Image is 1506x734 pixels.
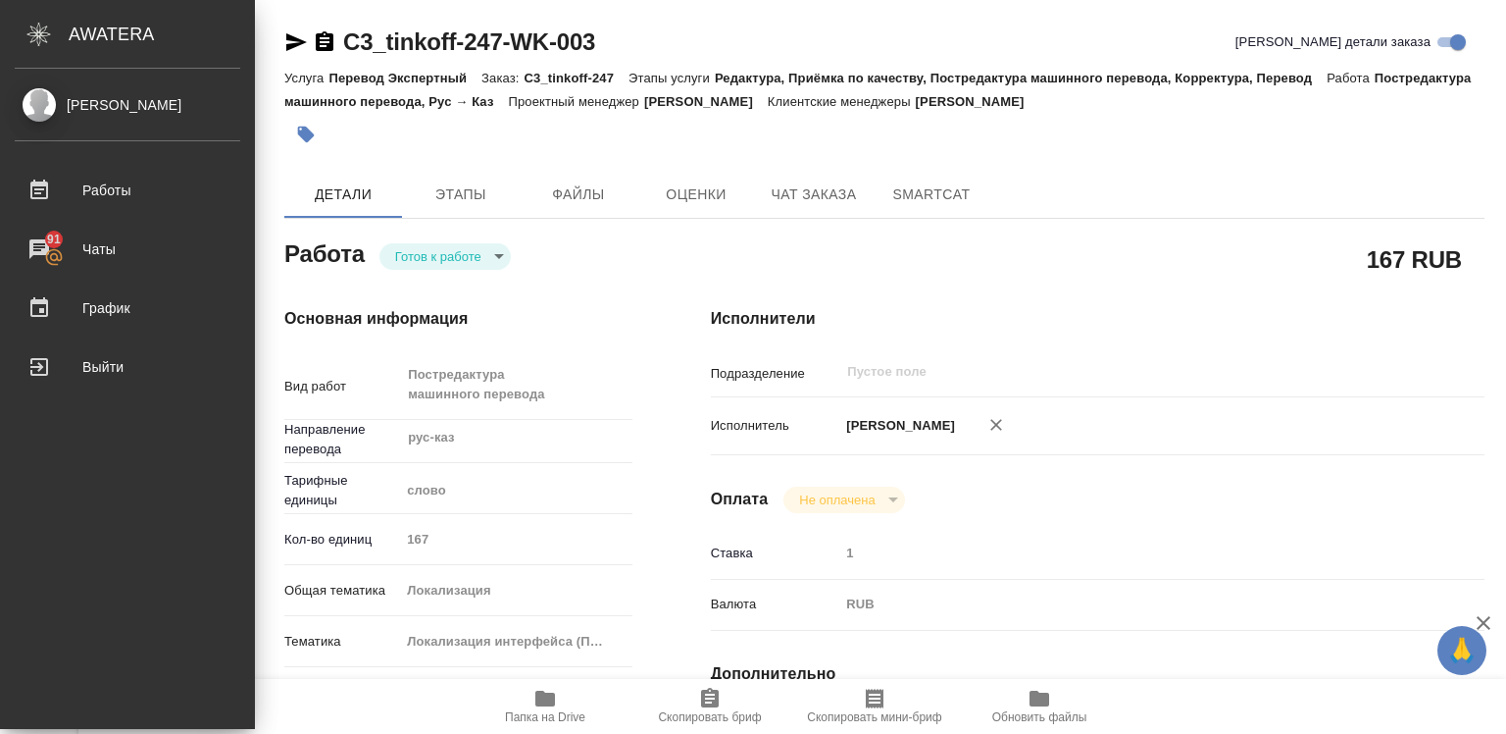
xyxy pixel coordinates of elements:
input: Пустое поле [839,539,1420,567]
button: Скопировать ссылку для ЯМессенджера [284,30,308,54]
p: Редактура, Приёмка по качеству, Постредактура машинного перевода, Корректура, Перевод [715,71,1327,85]
p: Клиентские менеджеры [768,94,916,109]
span: SmartCat [884,183,979,207]
h2: 167 RUB [1367,242,1462,276]
p: Кол-во единиц [284,530,400,550]
div: RUB [839,588,1420,621]
button: Готов к работе [389,248,487,265]
a: Работы [5,166,250,215]
button: Обновить файлы [957,679,1122,734]
span: 91 [35,230,73,249]
span: Оценки [649,183,743,207]
input: Пустое поле [845,360,1374,384]
button: Не оплачена [793,492,880,508]
button: Добавить тэг [284,113,327,156]
a: C3_tinkoff-247-WK-003 [343,28,595,55]
p: Услуга [284,71,328,85]
span: Скопировать бриф [658,710,761,724]
span: Папка на Drive [505,710,585,724]
a: Выйти [5,342,250,392]
p: Этапы услуги [628,71,715,85]
p: Направление перевода [284,420,400,459]
div: Выйти [15,352,240,382]
span: [PERSON_NAME] детали заказа [1235,32,1431,52]
div: Работы [15,176,240,205]
p: Заказ: [481,71,524,85]
div: AWATERA [69,15,255,54]
span: Скопировать мини-бриф [807,710,941,724]
button: Скопировать бриф [627,679,792,734]
span: Этапы [414,183,508,207]
button: Скопировать мини-бриф [792,679,957,734]
h2: Работа [284,235,365,270]
span: 🙏 [1445,630,1479,671]
p: Валюта [711,595,840,614]
button: Удалить исполнителя [975,403,1018,446]
span: Чат заказа [767,183,861,207]
h4: Дополнительно [711,662,1484,686]
p: Перевод Экспертный [328,71,481,85]
div: Локализация [400,574,631,607]
p: Тематика [284,632,400,652]
button: Папка на Drive [463,679,627,734]
p: [PERSON_NAME] [916,94,1039,109]
p: Ставка [711,544,840,563]
h4: Основная информация [284,307,632,331]
p: Общая тематика [284,581,400,601]
p: Исполнитель [711,416,840,436]
h4: Оплата [711,488,769,511]
span: Файлы [531,183,626,207]
div: Чаты [15,235,240,264]
button: 🙏 [1437,626,1486,675]
p: Проектный менеджер [509,94,644,109]
button: Скопировать ссылку [313,30,336,54]
p: [PERSON_NAME] [839,416,955,436]
span: Детали [296,183,390,207]
h4: Исполнители [711,307,1484,331]
div: Локализация интерфейса (ПО или сайта) [400,625,631,658]
div: Готов к работе [783,487,904,513]
div: График [15,293,240,323]
p: Работа [1327,71,1375,85]
a: График [5,284,250,333]
div: Готов к работе [379,243,511,270]
input: Пустое поле [400,525,631,553]
span: Обновить файлы [992,710,1087,724]
p: [PERSON_NAME] [644,94,768,109]
p: Вид работ [284,377,400,396]
a: 91Чаты [5,225,250,274]
div: [PERSON_NAME] [15,94,240,116]
p: Тарифные единицы [284,471,400,510]
div: слово [400,474,631,507]
p: C3_tinkoff-247 [525,71,629,85]
p: Подразделение [711,364,840,384]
